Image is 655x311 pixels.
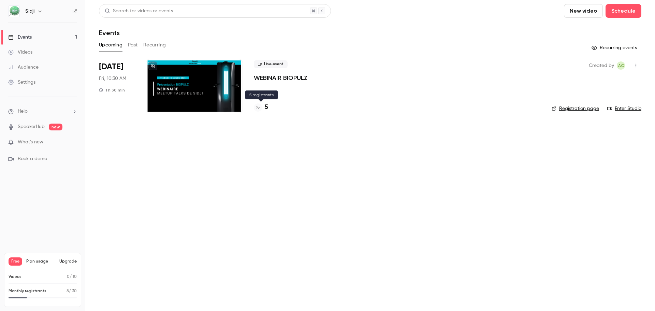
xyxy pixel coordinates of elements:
[18,139,43,146] span: What's new
[26,259,55,264] span: Plan usage
[9,288,46,294] p: Monthly registrants
[606,4,641,18] button: Schedule
[618,61,624,70] span: AC
[588,42,641,53] button: Recurring events
[105,8,173,15] div: Search for videos or events
[9,6,19,17] img: Sidji
[617,61,625,70] span: Amandine C
[8,79,35,86] div: Settings
[67,288,77,294] p: / 30
[99,29,120,37] h1: Events
[99,40,122,51] button: Upcoming
[9,257,22,266] span: Free
[25,8,34,15] h6: Sidji
[143,40,166,51] button: Recurring
[8,64,39,71] div: Audience
[67,274,77,280] p: / 10
[254,74,307,82] a: WEBINAIR BIOPULZ
[18,108,28,115] span: Help
[607,105,641,112] a: Enter Studio
[59,259,77,264] button: Upgrade
[8,49,32,56] div: Videos
[8,108,77,115] li: help-dropdown-opener
[18,123,45,130] a: SpeakerHub
[67,289,69,293] span: 8
[67,275,70,279] span: 0
[49,124,62,130] span: new
[265,103,268,112] h4: 5
[99,75,126,82] span: Fri, 10:30 AM
[254,103,268,112] a: 5
[589,61,614,70] span: Created by
[8,34,32,41] div: Events
[552,105,599,112] a: Registration page
[99,61,123,72] span: [DATE]
[18,155,47,162] span: Book a demo
[9,274,21,280] p: Videos
[564,4,603,18] button: New video
[99,87,125,93] div: 1 h 30 min
[128,40,138,51] button: Past
[254,60,288,68] span: Live event
[99,59,135,113] div: Oct 10 Fri, 10:30 AM (Europe/Paris)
